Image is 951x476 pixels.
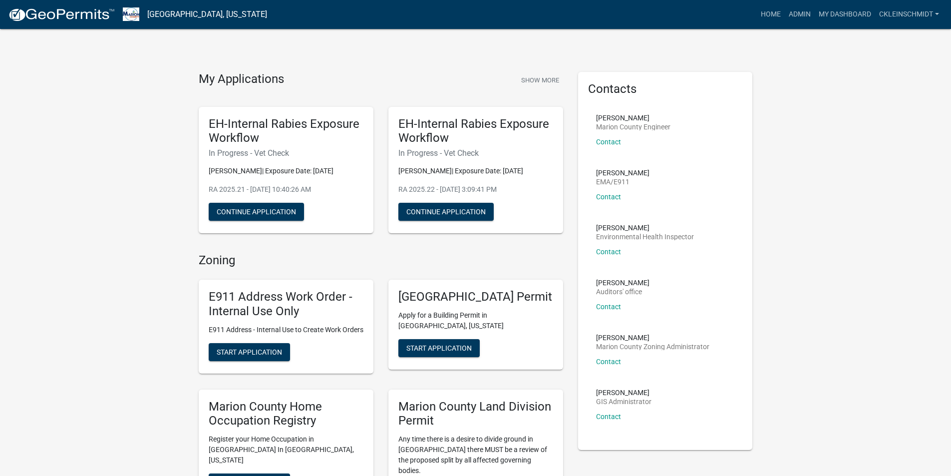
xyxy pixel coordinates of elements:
[406,344,472,352] span: Start Application
[209,343,290,361] button: Start Application
[209,290,363,319] h5: E911 Address Work Order - Internal Use Only
[596,138,621,146] a: Contact
[398,434,553,476] p: Any time there is a desire to divide ground in [GEOGRAPHIC_DATA] there MUST be a review of the pr...
[596,123,670,130] p: Marion County Engineer
[123,7,139,21] img: Marion County, Iowa
[596,279,649,286] p: [PERSON_NAME]
[398,148,553,158] h6: In Progress - Vet Check
[596,169,649,176] p: [PERSON_NAME]
[596,178,649,185] p: EMA/E911
[147,6,267,23] a: [GEOGRAPHIC_DATA], [US_STATE]
[398,117,553,146] h5: EH-Internal Rabies Exposure Workflow
[209,400,363,429] h5: Marion County Home Occupation Registry
[588,82,743,96] h5: Contacts
[815,5,875,24] a: My Dashboard
[517,72,563,88] button: Show More
[199,253,563,268] h4: Zoning
[596,398,651,405] p: GIS Administrator
[209,117,363,146] h5: EH-Internal Rabies Exposure Workflow
[398,203,494,221] button: Continue Application
[596,248,621,256] a: Contact
[209,166,363,176] p: [PERSON_NAME]| Exposure Date: [DATE]
[596,358,621,366] a: Contact
[209,325,363,335] p: E911 Address - Internal Use to Create Work Orders
[199,72,284,87] h4: My Applications
[398,184,553,195] p: RA 2025.22 - [DATE] 3:09:41 PM
[398,400,553,429] h5: Marion County Land Division Permit
[209,148,363,158] h6: In Progress - Vet Check
[209,184,363,195] p: RA 2025.21 - [DATE] 10:40:26 AM
[596,303,621,311] a: Contact
[596,193,621,201] a: Contact
[596,288,649,295] p: Auditors' office
[398,290,553,304] h5: [GEOGRAPHIC_DATA] Permit
[757,5,785,24] a: Home
[596,233,694,240] p: Environmental Health Inspector
[596,334,709,341] p: [PERSON_NAME]
[209,434,363,466] p: Register your Home Occupation in [GEOGRAPHIC_DATA] In [GEOGRAPHIC_DATA], [US_STATE]
[785,5,815,24] a: Admin
[875,5,943,24] a: ckleinschmidt
[398,166,553,176] p: [PERSON_NAME]| Exposure Date: [DATE]
[398,310,553,331] p: Apply for a Building Permit in [GEOGRAPHIC_DATA], [US_STATE]
[596,389,651,396] p: [PERSON_NAME]
[596,413,621,421] a: Contact
[217,348,282,356] span: Start Application
[596,224,694,231] p: [PERSON_NAME]
[596,343,709,350] p: Marion County Zoning Administrator
[209,203,304,221] button: Continue Application
[596,114,670,121] p: [PERSON_NAME]
[398,339,480,357] button: Start Application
